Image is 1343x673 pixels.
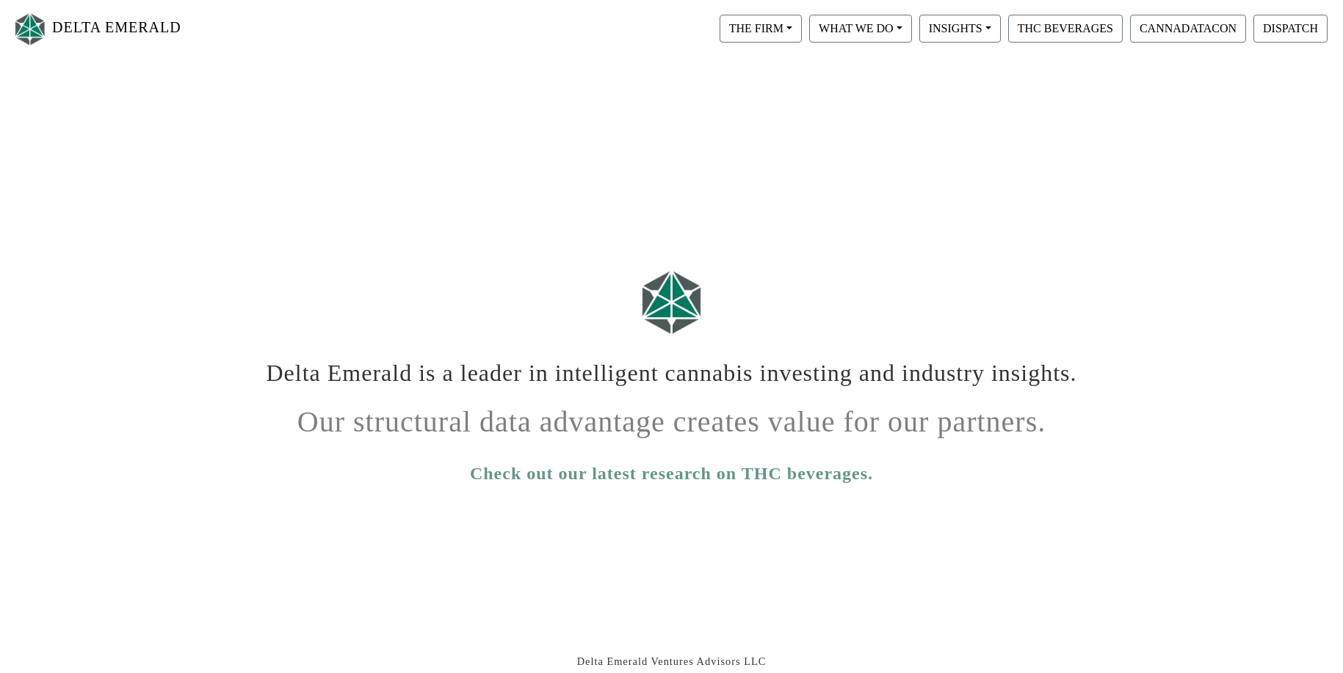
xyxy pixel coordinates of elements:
button: THC BEVERAGES [1008,15,1123,43]
button: DISPATCH [1253,15,1328,43]
img: Logo [635,263,709,341]
button: INSIGHTS [919,15,1001,43]
button: CANNADATACON [1130,15,1246,43]
h1: Delta Emerald is a leader in intelligent cannabis investing and industry insights. [264,348,1079,387]
button: WHAT WE DO [809,15,912,43]
a: Check out our latest research on THC beverages. [470,460,873,487]
a: DISPATCH [1250,21,1331,34]
a: CANNADATACON [1126,21,1250,34]
a: DELTA EMERALD [12,6,181,52]
a: THC BEVERAGES [1004,21,1126,34]
h1: Our structural data advantage creates value for our partners. [264,393,1079,440]
button: THE FIRM [720,15,802,43]
img: Logo [12,10,48,48]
